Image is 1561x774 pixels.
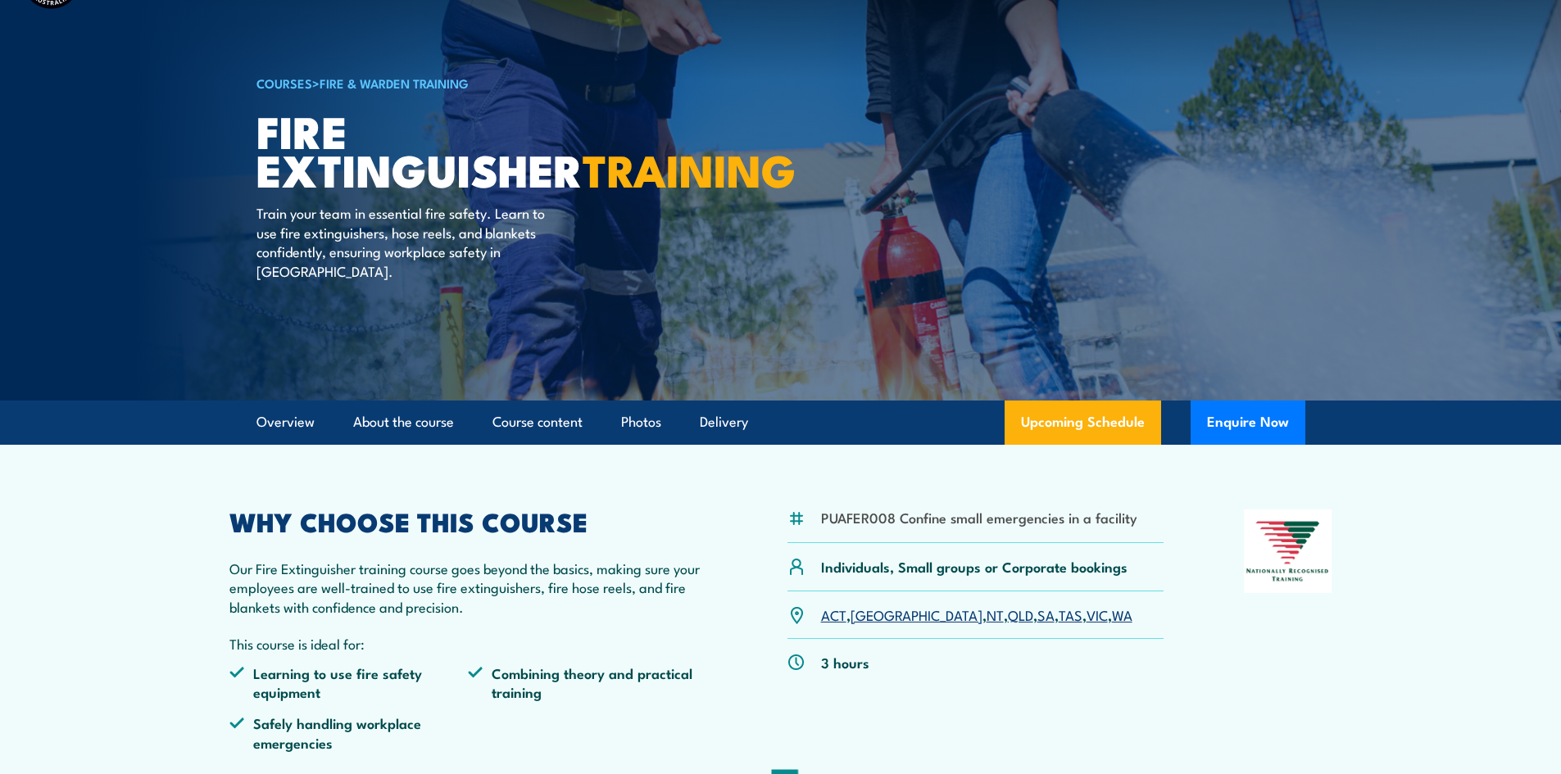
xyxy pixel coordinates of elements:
[821,605,1132,624] p: , , , , , , ,
[229,663,469,702] li: Learning to use fire safety equipment
[1112,604,1132,624] a: WA
[821,604,846,624] a: ACT
[256,203,556,280] p: Train your team in essential fire safety. Learn to use fire extinguishers, hose reels, and blanke...
[583,134,796,202] strong: TRAINING
[229,634,708,653] p: This course is ideal for:
[1005,401,1161,445] a: Upcoming Schedule
[229,509,708,532] h2: WHY CHOOSE THIS COURSE
[256,73,661,93] h6: >
[256,74,312,92] a: COURSES
[821,653,869,672] p: 3 hours
[229,559,708,616] p: Our Fire Extinguisher training course goes beyond the basics, making sure your employees are well...
[700,401,748,444] a: Delivery
[1059,604,1082,624] a: TAS
[821,508,1137,527] li: PUAFER008 Confine small emergencies in a facility
[256,401,315,444] a: Overview
[1191,401,1305,445] button: Enquire Now
[1037,604,1055,624] a: SA
[851,604,982,624] a: [GEOGRAPHIC_DATA]
[987,604,1004,624] a: NT
[492,401,583,444] a: Course content
[256,111,661,188] h1: Fire Extinguisher
[320,74,469,92] a: Fire & Warden Training
[1087,604,1108,624] a: VIC
[1008,604,1033,624] a: QLD
[1244,509,1332,593] img: Nationally Recognised Training logo.
[468,663,707,702] li: Combining theory and practical training
[353,401,454,444] a: About the course
[621,401,661,444] a: Photos
[229,713,469,752] li: Safely handling workplace emergencies
[821,557,1128,576] p: Individuals, Small groups or Corporate bookings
